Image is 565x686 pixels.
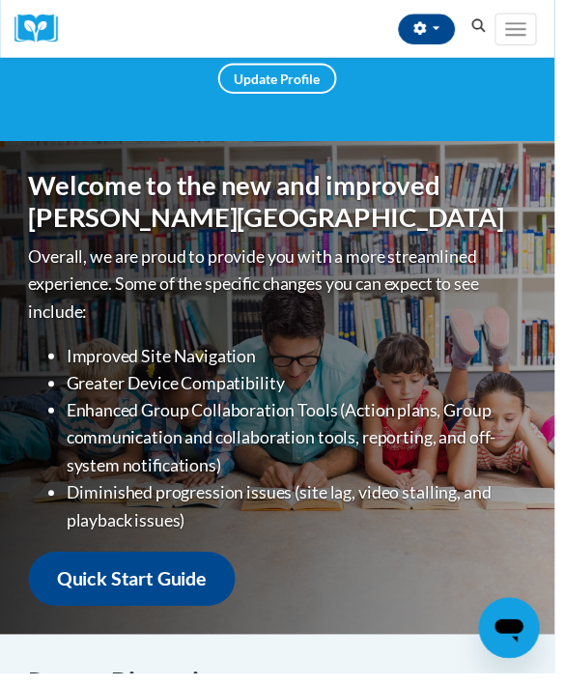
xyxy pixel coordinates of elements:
[68,404,536,487] li: Enhanced Group Collaboration Tools (Action plans, Group communication and collaboration tools, re...
[14,14,72,44] a: Cox Campus
[29,247,536,330] p: Overall, we are proud to provide you with a more streamlined experience. Some of the specific cha...
[29,562,240,617] a: Quick Start Guide
[473,15,502,39] button: Search
[488,609,550,671] iframe: Button to launch messaging window, conversation in progress
[68,377,536,405] li: Greater Device Compatibility
[14,14,72,44] img: Logo brand
[29,173,536,238] h1: Welcome to the new and improved [PERSON_NAME][GEOGRAPHIC_DATA]
[68,488,536,544] li: Diminished progression issues (site lag, video stalling, and playback issues)
[68,349,536,377] li: Improved Site Navigation
[222,65,343,96] a: Update Profile
[406,14,464,45] button: Account Settings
